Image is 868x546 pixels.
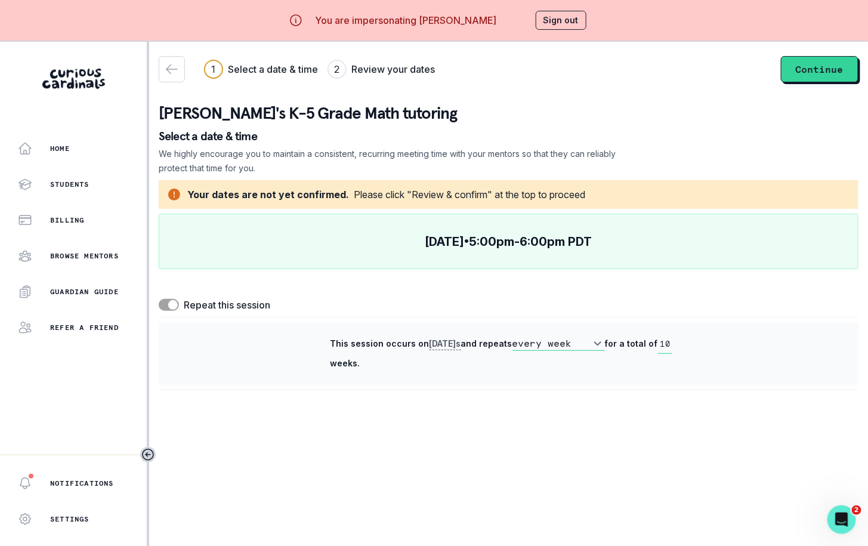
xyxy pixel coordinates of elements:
[50,180,89,189] p: Students
[425,235,592,249] p: [DATE] • 5:00pm - 6:00pm PDT
[50,287,119,297] p: Guardian Guide
[852,505,861,515] span: 2
[159,101,858,125] p: [PERSON_NAME]'s K-5 Grade Math tutoring
[50,215,84,225] p: Billing
[42,69,105,89] img: Curious Cardinals Logo
[330,338,430,348] span: This session occurs on
[605,338,658,348] span: for a total of
[187,187,349,202] div: Your dates are not yet confirmed.
[159,130,858,142] p: Select a date & time
[351,62,435,76] h3: Review your dates
[204,60,435,79] div: Progress
[781,56,858,82] button: Continue
[354,187,585,202] div: Please click "Review & confirm" at the top to proceed
[536,11,586,30] button: Sign out
[184,298,270,312] label: Repeat this session
[315,13,496,27] p: You are impersonating [PERSON_NAME]
[461,338,512,348] span: and repeats
[330,358,360,368] span: weeks.
[212,62,216,76] div: 1
[827,505,856,534] iframe: Intercom live chat
[50,144,70,153] p: Home
[430,338,461,350] span: [DATE] s
[50,323,119,332] p: Refer a friend
[50,251,119,261] p: Browse Mentors
[50,514,89,524] p: Settings
[50,479,114,488] p: Notifications
[140,447,156,462] button: Toggle sidebar
[335,62,340,76] div: 2
[228,62,318,76] h3: Select a date & time
[159,147,617,175] p: We highly encourage you to maintain a consistent, recurring meeting time with your mentors so tha...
